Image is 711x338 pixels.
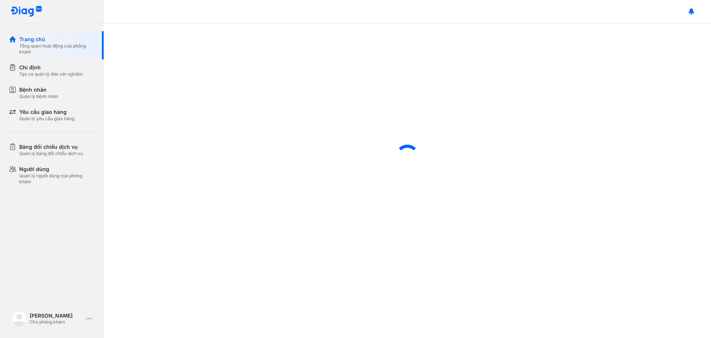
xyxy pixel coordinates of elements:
[12,311,27,326] img: logo
[30,312,83,319] div: [PERSON_NAME]
[19,143,83,151] div: Bảng đối chiếu dịch vụ
[19,165,95,173] div: Người dùng
[19,71,83,77] div: Tạo và quản lý đơn xét nghiệm
[10,6,42,17] img: logo
[19,151,83,157] div: Quản lý bảng đối chiếu dịch vụ
[19,173,95,185] div: Quản lý người dùng của phòng khám
[19,43,95,55] div: Tổng quan hoạt động của phòng khám
[30,319,83,325] div: Chủ phòng khám
[19,36,95,43] div: Trang chủ
[19,108,74,116] div: Yêu cầu giao hàng
[19,86,58,93] div: Bệnh nhân
[19,93,58,99] div: Quản lý bệnh nhân
[19,64,83,71] div: Chỉ định
[19,116,74,122] div: Quản lý yêu cầu giao hàng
